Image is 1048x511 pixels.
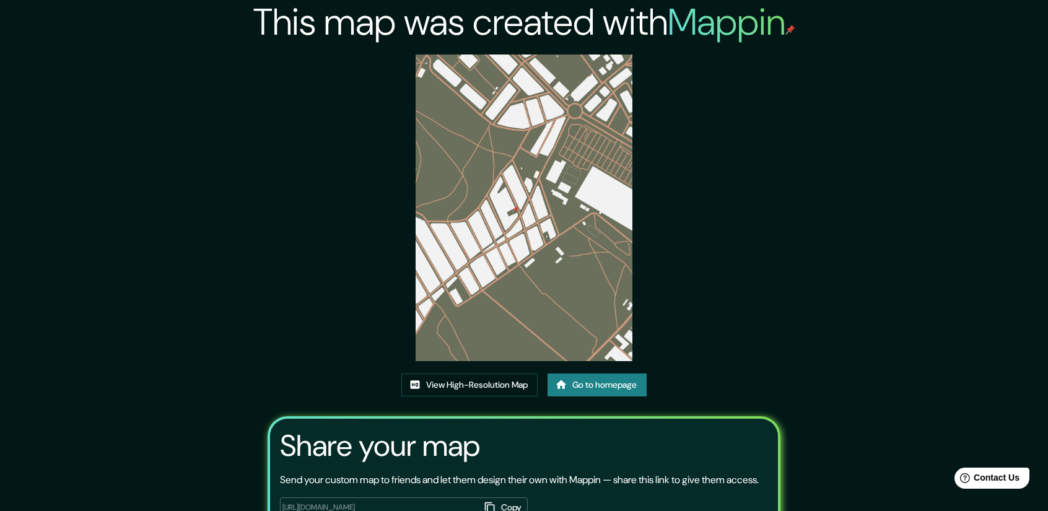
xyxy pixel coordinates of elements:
iframe: Help widget launcher [938,463,1034,497]
a: Go to homepage [548,373,647,396]
img: created-map [416,55,632,361]
h3: Share your map [280,429,480,463]
p: Send your custom map to friends and let them design their own with Mappin — share this link to gi... [280,473,759,487]
a: View High-Resolution Map [401,373,538,396]
img: mappin-pin [785,25,795,35]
